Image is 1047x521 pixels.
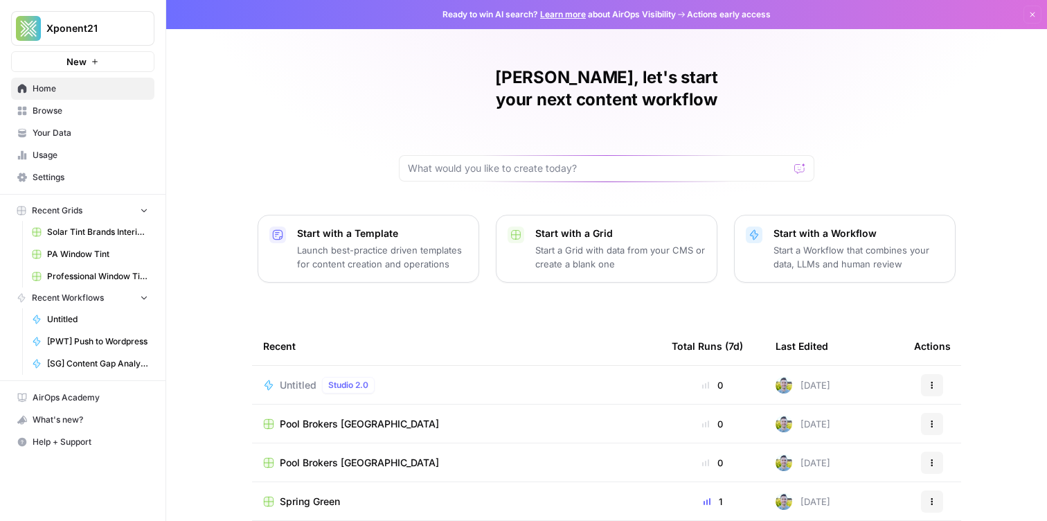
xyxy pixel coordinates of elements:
[11,144,154,166] a: Usage
[16,16,41,41] img: Xponent21 Logo
[47,357,148,370] span: [SG] Content Gap Analysis - o3
[12,409,154,430] div: What's new?
[773,227,944,240] p: Start with a Workflow
[672,378,753,392] div: 0
[263,417,650,431] a: Pool Brokers [GEOGRAPHIC_DATA]
[734,215,956,283] button: Start with a WorkflowStart a Workflow that combines your data, LLMs and human review
[26,243,154,265] a: PA Window Tint
[11,122,154,144] a: Your Data
[33,391,148,404] span: AirOps Academy
[11,11,154,46] button: Workspace: Xponent21
[672,417,753,431] div: 0
[32,204,82,217] span: Recent Grids
[328,379,368,391] span: Studio 2.0
[11,51,154,72] button: New
[776,416,792,432] img: 7o9iy2kmmc4gt2vlcbjqaas6vz7k
[535,227,706,240] p: Start with a Grid
[280,417,439,431] span: Pool Brokers [GEOGRAPHIC_DATA]
[280,378,316,392] span: Untitled
[33,105,148,117] span: Browse
[11,431,154,453] button: Help + Support
[535,243,706,271] p: Start a Grid with data from your CMS or create a blank one
[47,313,148,326] span: Untitled
[47,226,148,238] span: Solar Tint Brands Interior Page Content
[297,243,467,271] p: Launch best-practice driven templates for content creation and operations
[280,495,340,509] span: Spring Green
[11,200,154,221] button: Recent Grids
[26,353,154,375] a: [SG] Content Gap Analysis - o3
[11,288,154,308] button: Recent Workflows
[672,327,743,365] div: Total Runs (7d)
[280,456,439,470] span: Pool Brokers [GEOGRAPHIC_DATA]
[408,161,789,175] input: What would you like to create today?
[297,227,467,240] p: Start with a Template
[33,82,148,95] span: Home
[776,493,830,510] div: [DATE]
[776,377,792,394] img: 7o9iy2kmmc4gt2vlcbjqaas6vz7k
[33,171,148,184] span: Settings
[776,454,830,471] div: [DATE]
[263,456,650,470] a: Pool Brokers [GEOGRAPHIC_DATA]
[47,335,148,348] span: [PWT] Push to Wordpress
[11,166,154,188] a: Settings
[496,215,717,283] button: Start with a GridStart a Grid with data from your CMS or create a blank one
[47,248,148,260] span: PA Window Tint
[33,127,148,139] span: Your Data
[776,416,830,432] div: [DATE]
[263,377,650,394] a: UntitledStudio 2.0
[258,215,479,283] button: Start with a TemplateLaunch best-practice driven templates for content creation and operations
[11,387,154,409] a: AirOps Academy
[442,8,676,21] span: Ready to win AI search? about AirOps Visibility
[776,454,792,471] img: 7o9iy2kmmc4gt2vlcbjqaas6vz7k
[672,495,753,509] div: 1
[914,327,951,365] div: Actions
[26,330,154,353] a: [PWT] Push to Wordpress
[46,21,130,35] span: Xponent21
[66,55,87,69] span: New
[11,100,154,122] a: Browse
[672,456,753,470] div: 0
[687,8,771,21] span: Actions early access
[11,409,154,431] button: What's new?
[776,327,828,365] div: Last Edited
[32,292,104,304] span: Recent Workflows
[540,9,586,19] a: Learn more
[399,67,814,111] h1: [PERSON_NAME], let's start your next content workflow
[773,243,944,271] p: Start a Workflow that combines your data, LLMs and human review
[26,308,154,330] a: Untitled
[47,270,148,283] span: Professional Window Tinting
[263,495,650,509] a: Spring Green
[776,493,792,510] img: 7o9iy2kmmc4gt2vlcbjqaas6vz7k
[263,327,650,365] div: Recent
[776,377,830,394] div: [DATE]
[11,78,154,100] a: Home
[26,265,154,288] a: Professional Window Tinting
[33,149,148,161] span: Usage
[33,436,148,448] span: Help + Support
[26,221,154,243] a: Solar Tint Brands Interior Page Content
